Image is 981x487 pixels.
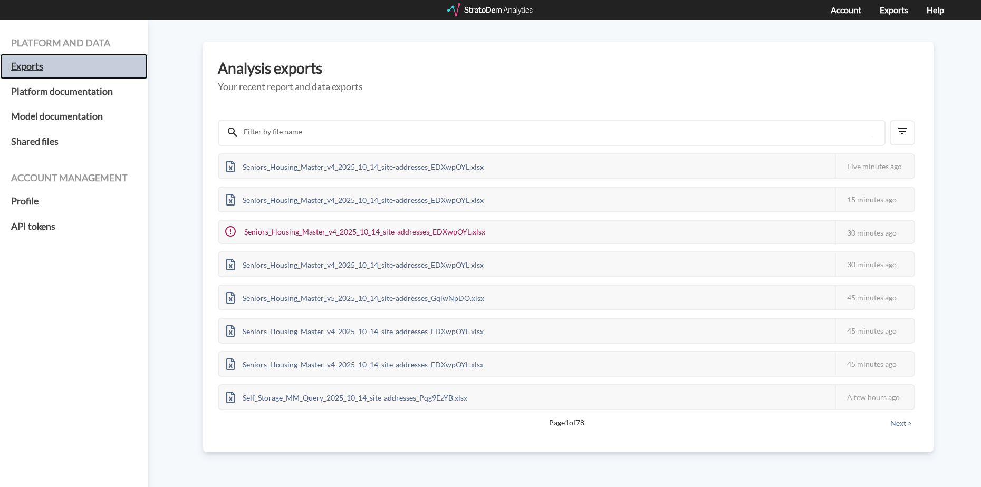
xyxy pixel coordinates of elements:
div: Seniors_Housing_Master_v4_2025_10_14_site-addresses_EDXwpOYL.xlsx [219,352,491,376]
div: Seniors_Housing_Master_v4_2025_10_14_site-addresses_EDXwpOYL.xlsx [219,319,491,343]
div: Seniors_Housing_Master_v4_2025_10_14_site-addresses_EDXwpOYL.xlsx [219,252,491,276]
div: 45 minutes ago [835,286,914,309]
h3: Analysis exports [218,60,919,76]
div: 30 minutes ago [835,252,914,276]
span: Page 1 of 78 [255,417,878,428]
div: 45 minutes ago [835,352,914,376]
a: Model documentation [11,104,137,129]
div: Five minutes ago [835,154,914,178]
a: Exports [11,54,137,79]
a: Seniors_Housing_Master_v5_2025_10_14_site-addresses_GqlwNpDO.xlsx [219,292,492,301]
a: Exports [880,5,908,15]
div: Seniors_Housing_Master_v4_2025_10_14_site-addresses_EDXwpOYL.xlsx [219,154,491,178]
div: Seniors_Housing_Master_v4_2025_10_14_site-addresses_EDXwpOYL.xlsx [219,188,491,211]
a: Help [927,5,944,15]
h5: Your recent report and data exports [218,82,919,92]
a: Platform documentation [11,79,137,104]
button: Next > [887,417,915,429]
a: Profile [11,189,137,214]
a: Seniors_Housing_Master_v4_2025_10_14_site-addresses_EDXwpOYL.xlsx [219,325,491,334]
a: Self_Storage_MM_Query_2025_10_14_site-addresses_Pqg9EzYB.xlsx [219,392,475,401]
a: Seniors_Housing_Master_v4_2025_10_14_site-addresses_EDXwpOYL.xlsx [219,194,491,203]
a: Account [831,5,861,15]
div: Seniors_Housing_Master_v4_2025_10_14_site-addresses_EDXwpOYL.xlsx [219,221,493,243]
a: Seniors_Housing_Master_v4_2025_10_14_site-addresses_EDXwpOYL.xlsx [219,259,491,268]
a: Shared files [11,129,137,154]
a: API tokens [11,214,137,239]
a: Seniors_Housing_Master_v4_2025_10_14_site-addresses_EDXwpOYL.xlsx [219,358,491,367]
input: Filter by file name [243,126,871,138]
div: 30 minutes ago [835,221,914,245]
div: A few hours ago [835,385,914,409]
div: Seniors_Housing_Master_v5_2025_10_14_site-addresses_GqlwNpDO.xlsx [219,286,492,309]
h4: Account management [11,173,137,183]
h4: Platform and data [11,38,137,48]
a: Seniors_Housing_Master_v4_2025_10_14_site-addresses_EDXwpOYL.xlsx [219,161,491,170]
div: 15 minutes ago [835,188,914,211]
div: 45 minutes ago [835,319,914,343]
div: Self_Storage_MM_Query_2025_10_14_site-addresses_Pqg9EzYB.xlsx [219,385,475,409]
